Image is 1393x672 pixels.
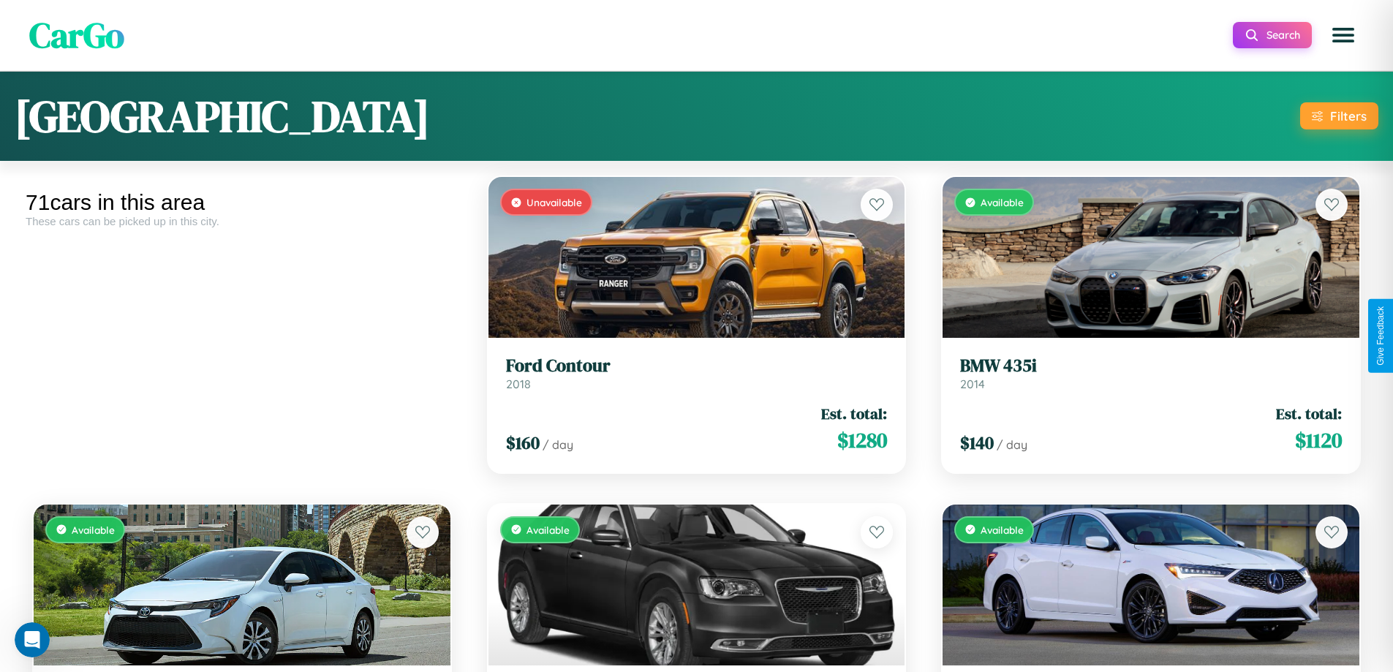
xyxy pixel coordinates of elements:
button: Filters [1300,102,1378,129]
span: $ 140 [960,431,994,455]
iframe: Intercom live chat [15,622,50,657]
span: $ 160 [506,431,540,455]
div: Filters [1330,108,1367,124]
div: These cars can be picked up in this city. [26,215,458,227]
div: 71 cars in this area [26,190,458,215]
h3: BMW 435i [960,355,1342,377]
span: Est. total: [1276,403,1342,424]
h1: [GEOGRAPHIC_DATA] [15,86,430,146]
span: / day [543,437,573,452]
a: Ford Contour2018 [506,355,888,391]
span: Available [526,524,570,536]
span: 2014 [960,377,985,391]
span: CarGo [29,11,124,59]
span: Search [1266,29,1300,42]
a: BMW 435i2014 [960,355,1342,391]
span: Unavailable [526,196,582,208]
h3: Ford Contour [506,355,888,377]
span: $ 1120 [1295,426,1342,455]
span: 2018 [506,377,531,391]
span: Available [981,524,1024,536]
div: Give Feedback [1375,306,1386,366]
span: Est. total: [821,403,887,424]
span: Available [981,196,1024,208]
span: Available [72,524,115,536]
span: $ 1280 [837,426,887,455]
button: Open menu [1323,15,1364,56]
button: Search [1233,22,1312,48]
span: / day [997,437,1027,452]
